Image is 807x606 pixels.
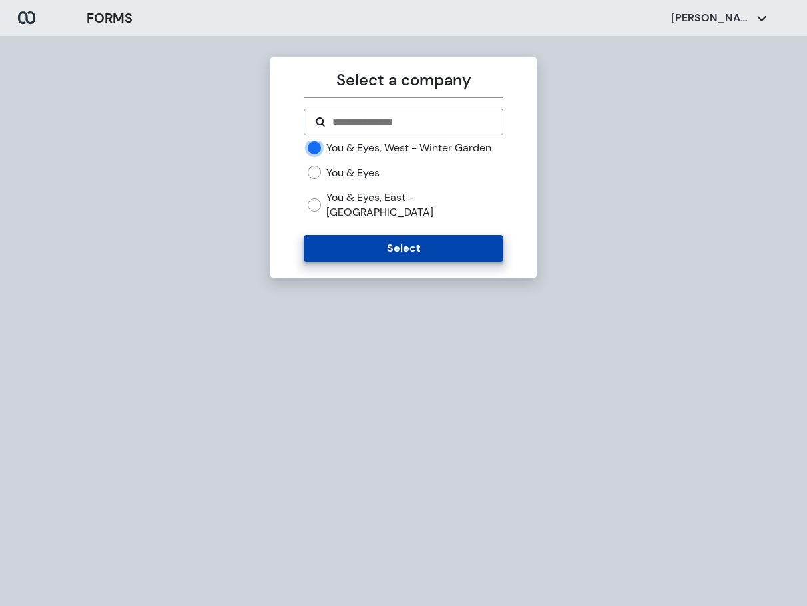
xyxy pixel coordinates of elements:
[87,8,133,28] h3: FORMS
[326,190,503,219] label: You & Eyes, East - [GEOGRAPHIC_DATA]
[671,11,751,25] p: [PERSON_NAME]
[326,141,491,155] label: You & Eyes, West - Winter Garden
[304,68,503,92] p: Select a company
[326,166,380,180] label: You & Eyes
[331,114,491,130] input: Search
[304,235,503,262] button: Select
